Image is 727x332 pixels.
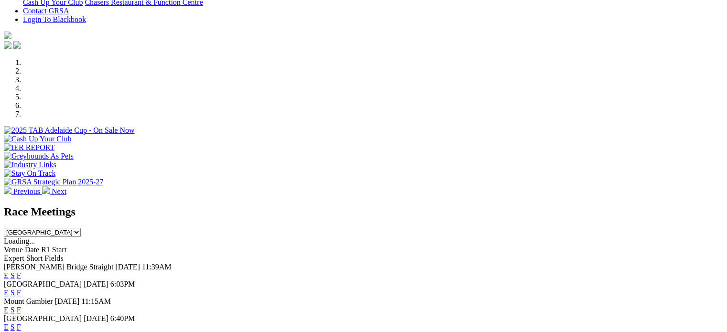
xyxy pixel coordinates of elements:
[42,187,66,195] a: Next
[4,314,82,322] span: [GEOGRAPHIC_DATA]
[4,246,23,254] span: Venue
[13,187,40,195] span: Previous
[115,263,140,271] span: [DATE]
[4,178,103,186] img: GRSA Strategic Plan 2025-27
[4,254,24,262] span: Expert
[17,271,21,279] a: F
[26,254,43,262] span: Short
[44,254,63,262] span: Fields
[4,143,54,152] img: IER REPORT
[81,297,111,305] span: 11:15AM
[4,187,42,195] a: Previous
[17,289,21,297] a: F
[4,169,55,178] img: Stay On Track
[23,7,69,15] a: Contact GRSA
[11,271,15,279] a: S
[25,246,39,254] span: Date
[17,323,21,331] a: F
[142,263,172,271] span: 11:39AM
[4,323,9,331] a: E
[11,323,15,331] a: S
[11,289,15,297] a: S
[4,205,723,218] h2: Race Meetings
[4,271,9,279] a: E
[4,41,11,49] img: facebook.svg
[4,186,11,194] img: chevron-left-pager-white.svg
[4,161,56,169] img: Industry Links
[4,280,82,288] span: [GEOGRAPHIC_DATA]
[4,263,113,271] span: [PERSON_NAME] Bridge Straight
[4,306,9,314] a: E
[11,306,15,314] a: S
[110,314,135,322] span: 6:40PM
[4,289,9,297] a: E
[52,187,66,195] span: Next
[17,306,21,314] a: F
[4,126,135,135] img: 2025 TAB Adelaide Cup - On Sale Now
[4,135,71,143] img: Cash Up Your Club
[4,152,74,161] img: Greyhounds As Pets
[42,186,50,194] img: chevron-right-pager-white.svg
[41,246,66,254] span: R1 Start
[4,297,53,305] span: Mount Gambier
[84,314,109,322] span: [DATE]
[84,280,109,288] span: [DATE]
[110,280,135,288] span: 6:03PM
[4,32,11,39] img: logo-grsa-white.png
[23,15,86,23] a: Login To Blackbook
[13,41,21,49] img: twitter.svg
[4,237,35,245] span: Loading...
[55,297,80,305] span: [DATE]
